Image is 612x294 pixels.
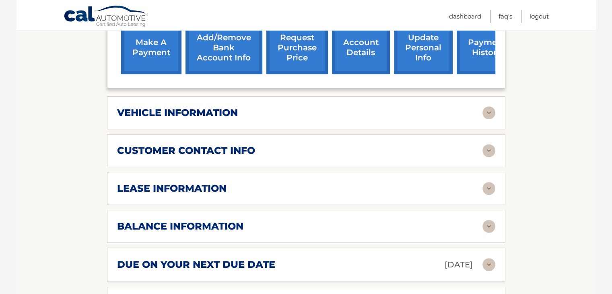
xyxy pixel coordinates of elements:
h2: vehicle information [117,107,238,119]
a: Cal Automotive [64,5,148,29]
img: accordion-rest.svg [482,182,495,195]
h2: balance information [117,220,243,232]
img: accordion-rest.svg [482,144,495,157]
img: accordion-rest.svg [482,106,495,119]
a: request purchase price [266,21,328,74]
a: FAQ's [499,10,512,23]
a: update personal info [394,21,453,74]
h2: lease information [117,182,227,195]
a: Dashboard [449,10,481,23]
img: accordion-rest.svg [482,220,495,233]
img: accordion-rest.svg [482,258,495,271]
a: make a payment [121,21,181,74]
a: payment history [457,21,517,74]
a: Logout [530,10,549,23]
h2: customer contact info [117,145,255,157]
a: Add/Remove bank account info [185,21,262,74]
a: account details [332,21,390,74]
p: [DATE] [445,258,473,272]
h2: due on your next due date [117,259,275,271]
